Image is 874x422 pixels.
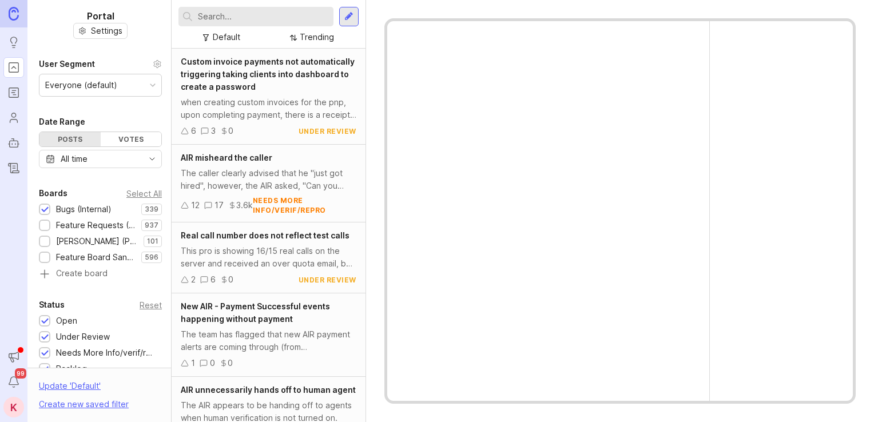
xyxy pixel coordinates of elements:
div: Everyone (default) [45,79,117,91]
div: Status [39,298,65,312]
a: Autopilot [3,133,24,153]
div: under review [299,275,356,285]
p: 101 [147,237,158,246]
span: Real call number does not reflect test calls [181,230,349,240]
div: when creating custom invoices for the pnp, upon completing payment, there is a receipt page but i... [181,96,356,121]
div: Create new saved filter [39,398,129,411]
div: Bugs (Internal) [56,203,112,216]
span: 99 [15,368,26,379]
div: Under Review [56,331,110,343]
div: Backlog [56,363,87,375]
a: Changelog [3,158,24,178]
div: [PERSON_NAME] (Public) [56,235,138,248]
button: K [3,397,24,417]
svg: toggle icon [143,154,161,164]
div: 1 [191,357,195,369]
div: 3 [211,125,216,137]
div: Default [213,31,240,43]
a: Ideas [3,32,24,53]
div: 6 [191,125,196,137]
a: AIR misheard the callerThe caller clearly advised that he "just got hired", however, the AIR aske... [172,145,366,222]
a: Real call number does not reflect test callsThis pro is showing 16/15 real calls on the server an... [172,222,366,293]
div: 12 [191,199,200,212]
div: Feature Requests (Internal) [56,219,136,232]
p: 596 [145,253,158,262]
div: Votes [101,132,162,146]
div: Open [56,314,77,327]
div: Boards [39,186,67,200]
div: Date Range [39,115,85,129]
div: needs more info/verif/repro [253,196,356,215]
div: 0 [228,273,233,286]
a: Create board [39,269,162,280]
div: Reset [140,302,162,308]
div: 0 [228,125,233,137]
div: The team has flagged that new AIR payment alerts are coming through (from [GEOGRAPHIC_DATA], into... [181,328,356,353]
div: Select All [126,190,162,197]
div: All time [61,153,88,165]
img: Canny Home [9,7,19,20]
button: Settings [73,23,128,39]
div: Update ' Default ' [39,380,101,398]
div: Feature Board Sandbox [DATE] [56,251,136,264]
a: Custom invoice payments not automatically triggering taking clients into dashboard to create a pa... [172,49,366,145]
div: Posts [39,132,101,146]
div: This pro is showing 16/15 real calls on the server and received an over quota email, but the dash... [181,245,356,270]
a: Users [3,108,24,128]
span: AIR unnecessarily hands off to human agent [181,385,356,395]
div: The caller clearly advised that he "just got hired", however, the AIR asked, "Can you please clar... [181,167,356,192]
div: Trending [300,31,334,43]
p: 937 [145,221,158,230]
a: Roadmaps [3,82,24,103]
p: 339 [145,205,158,214]
div: 17 [214,199,224,212]
span: AIR misheard the caller [181,153,272,162]
input: Search... [198,10,329,23]
span: Custom invoice payments not automatically triggering taking clients into dashboard to create a pa... [181,57,355,91]
div: 0 [210,357,215,369]
div: 6 [210,273,216,286]
div: 0 [228,357,233,369]
h1: Portal [87,9,114,23]
button: Announcements [3,347,24,367]
div: Needs More Info/verif/repro [56,347,156,359]
a: Portal [3,57,24,78]
div: under review [299,126,356,136]
span: Settings [91,25,122,37]
button: Notifications [3,372,24,392]
div: 2 [191,273,196,286]
div: 3.6k [236,199,253,212]
span: New AIR - Payment Successful events happening without payment [181,301,330,324]
a: New AIR - Payment Successful events happening without paymentThe team has flagged that new AIR pa... [172,293,366,377]
div: User Segment [39,57,95,71]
